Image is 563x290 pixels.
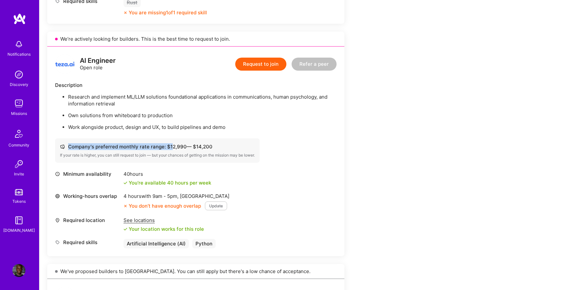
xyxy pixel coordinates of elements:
[12,214,25,227] img: guide book
[12,97,25,110] img: teamwork
[123,227,127,231] i: icon Check
[47,264,344,279] div: We've proposed builders to [GEOGRAPHIC_DATA]. You can still apply but there's a low chance of acc...
[60,143,255,150] div: Company's preferred monthly rate range: $ 12,990 — $ 14,200
[205,201,227,210] button: Update
[14,171,24,177] div: Invite
[192,239,216,248] div: Python
[15,189,23,195] img: tokens
[7,51,31,58] div: Notifications
[55,239,120,246] div: Required skills
[55,82,337,89] div: Description
[123,11,127,15] i: icon CloseOrange
[47,32,344,47] div: We’re actively looking for builders. This is the best time to request to join.
[10,81,28,88] div: Discovery
[12,158,25,171] img: Invite
[151,193,180,199] span: 9am - 5pm ,
[55,218,60,223] i: icon Location
[123,202,201,209] div: You don’t have enough overlap
[3,227,35,234] div: [DOMAIN_NAME]
[11,126,27,142] img: Community
[123,181,127,185] i: icon Check
[55,171,120,177] div: Minimum availability
[80,57,116,64] div: AI Engineer
[292,58,337,71] button: Refer a peer
[123,171,211,177] div: 40 hours
[11,110,27,117] div: Missions
[55,172,60,176] i: icon Clock
[68,93,337,107] p: Research and implement ML/LLM solutions foundational applications in communications, human psycho...
[80,57,116,71] div: Open role
[123,239,189,248] div: Artificial Intelligence (AI)
[123,217,204,224] div: See locations
[12,68,25,81] img: discovery
[12,38,25,51] img: bell
[129,9,207,16] div: You are missing 1 of 1 required skill
[123,204,127,208] i: icon CloseOrange
[123,179,211,186] div: You're available 40 hours per week
[11,264,27,277] a: User Avatar
[68,112,337,119] p: Own solutions from whiteboard to production
[123,193,229,200] div: 4 hours with [GEOGRAPHIC_DATA]
[55,194,60,199] i: icon World
[55,217,120,224] div: Required location
[13,13,26,25] img: logo
[12,198,26,205] div: Tokens
[8,142,29,148] div: Community
[60,153,255,158] div: If your rate is higher, you can still request to join — but your chances of getting on the missio...
[55,240,60,245] i: icon Tag
[55,54,75,74] img: logo
[235,58,286,71] button: Request to join
[68,124,337,131] p: Work alongside product, design and UX, to build pipelines and demo
[123,226,204,232] div: Your location works for this role
[12,264,25,277] img: User Avatar
[55,193,120,200] div: Working-hours overlap
[60,144,65,149] i: icon Cash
